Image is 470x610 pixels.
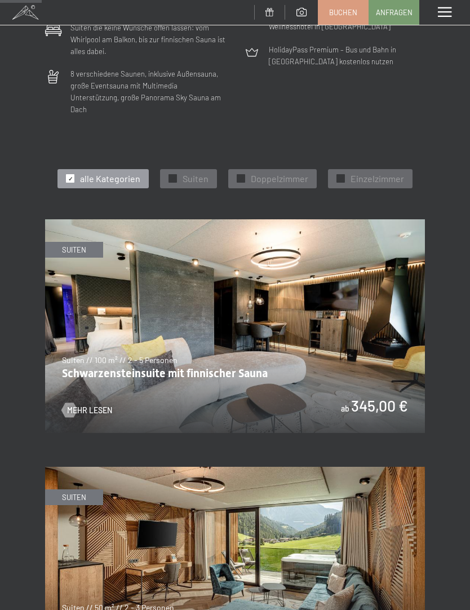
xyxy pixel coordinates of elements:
p: HolidayPass Premium – Bus und Bahn in [GEOGRAPHIC_DATA] kostenlos nutzen [269,44,425,68]
a: Anfragen [369,1,419,24]
span: Einzelzimmer [351,173,404,185]
span: Suiten [183,173,209,185]
span: ✓ [171,175,175,183]
span: Buchen [329,7,357,17]
a: Schwarzensteinsuite mit finnischer Sauna [45,220,425,227]
span: ✓ [239,175,243,183]
span: ✓ [68,175,73,183]
a: Mehr Lesen [62,405,112,416]
img: Schwarzensteinsuite mit finnischer Sauna [45,219,425,433]
span: ✓ [339,175,343,183]
a: Buchen [318,1,368,24]
span: Mehr Lesen [67,405,112,416]
p: 8 verschiedene Saunen, inklusive Außensauna, große Eventsauna mit Multimedia Unterstützung, große... [70,68,227,115]
a: Suite Aurina mit finnischer Sauna [45,467,425,474]
span: Anfragen [376,7,413,17]
span: alle Kategorien [80,173,140,185]
p: Suiten die keine Wünsche offen lassen: vom Whirlpool am Balkon, bis zur finnischen Sauna ist alle... [70,22,227,57]
span: Doppelzimmer [251,173,308,185]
